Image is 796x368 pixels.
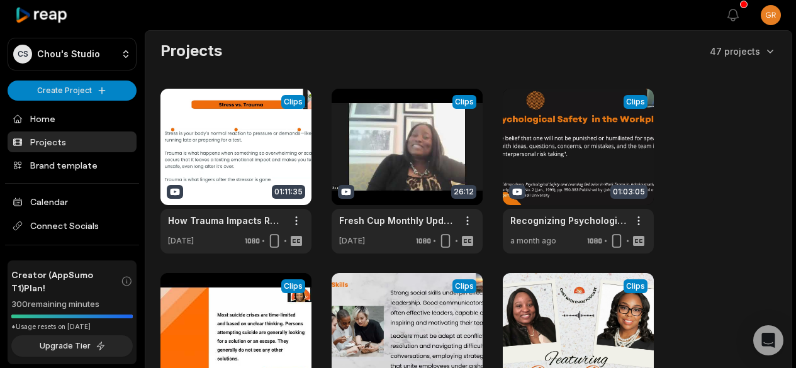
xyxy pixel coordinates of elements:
[11,335,133,357] button: Upgrade Tier
[8,108,137,129] a: Home
[13,45,32,64] div: CS
[11,322,133,332] div: *Usage resets on [DATE]
[11,268,121,294] span: Creator (AppSumo T1) Plan!
[8,131,137,152] a: Projects
[339,214,455,227] a: Fresh Cup Monthly Updates - [DATE]
[510,214,626,227] a: Recognizing Psychological Safety Hazards - 1
[11,298,133,311] div: 300 remaining minutes
[8,155,137,176] a: Brand template
[710,45,776,58] button: 47 projects
[8,81,137,101] button: Create Project
[168,214,284,227] a: How Trauma Impacts Relationships - [DATE]
[8,191,137,212] a: Calendar
[160,41,222,61] h2: Projects
[753,325,783,355] div: Open Intercom Messenger
[8,215,137,237] span: Connect Socials
[37,48,100,60] p: Chou's Studio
